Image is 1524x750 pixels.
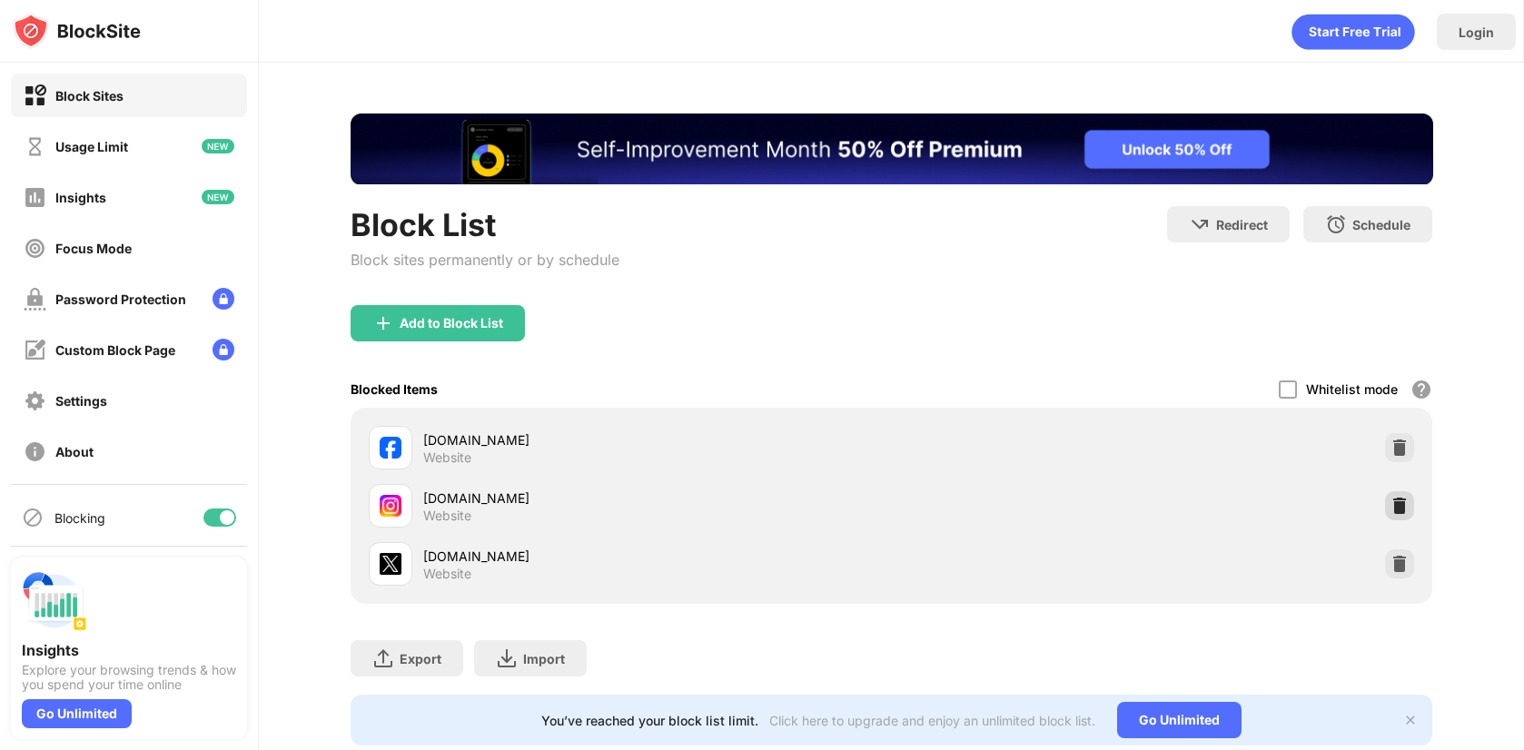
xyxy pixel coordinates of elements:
[24,186,46,209] img: insights-off.svg
[22,641,236,659] div: Insights
[423,488,892,508] div: [DOMAIN_NAME]
[1117,702,1242,738] div: Go Unlimited
[523,651,565,666] div: Import
[55,241,132,256] div: Focus Mode
[423,508,471,524] div: Website
[24,84,46,107] img: block-on.svg
[24,135,46,158] img: time-usage-off.svg
[351,113,1433,184] iframe: Banner
[380,495,401,517] img: favicons
[351,381,438,397] div: Blocked Items
[1306,381,1398,397] div: Whitelist mode
[24,390,46,412] img: settings-off.svg
[400,651,441,666] div: Export
[351,206,619,243] div: Block List
[380,553,401,575] img: favicons
[55,393,107,409] div: Settings
[1216,217,1268,232] div: Redirect
[423,566,471,582] div: Website
[55,444,94,459] div: About
[24,339,46,361] img: customize-block-page-off.svg
[769,713,1095,728] div: Click here to upgrade and enjoy an unlimited block list.
[202,139,234,153] img: new-icon.svg
[13,13,141,49] img: logo-blocksite.svg
[54,510,105,526] div: Blocking
[1291,14,1415,50] div: animation
[22,699,132,728] div: Go Unlimited
[213,339,234,360] img: lock-menu.svg
[55,139,128,154] div: Usage Limit
[380,437,401,459] img: favicons
[213,288,234,310] img: lock-menu.svg
[22,568,87,634] img: push-insights.svg
[1403,713,1418,727] img: x-button.svg
[423,547,892,566] div: [DOMAIN_NAME]
[55,190,106,205] div: Insights
[1352,217,1410,232] div: Schedule
[22,663,236,692] div: Explore your browsing trends & how you spend your time online
[423,430,892,449] div: [DOMAIN_NAME]
[351,251,619,269] div: Block sites permanently or by schedule
[423,449,471,466] div: Website
[1459,25,1494,40] div: Login
[400,316,503,331] div: Add to Block List
[541,713,758,728] div: You’ve reached your block list limit.
[55,291,186,307] div: Password Protection
[24,237,46,260] img: focus-off.svg
[55,342,175,358] div: Custom Block Page
[22,507,44,528] img: blocking-icon.svg
[24,440,46,463] img: about-off.svg
[202,190,234,204] img: new-icon.svg
[24,288,46,311] img: password-protection-off.svg
[55,88,124,104] div: Block Sites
